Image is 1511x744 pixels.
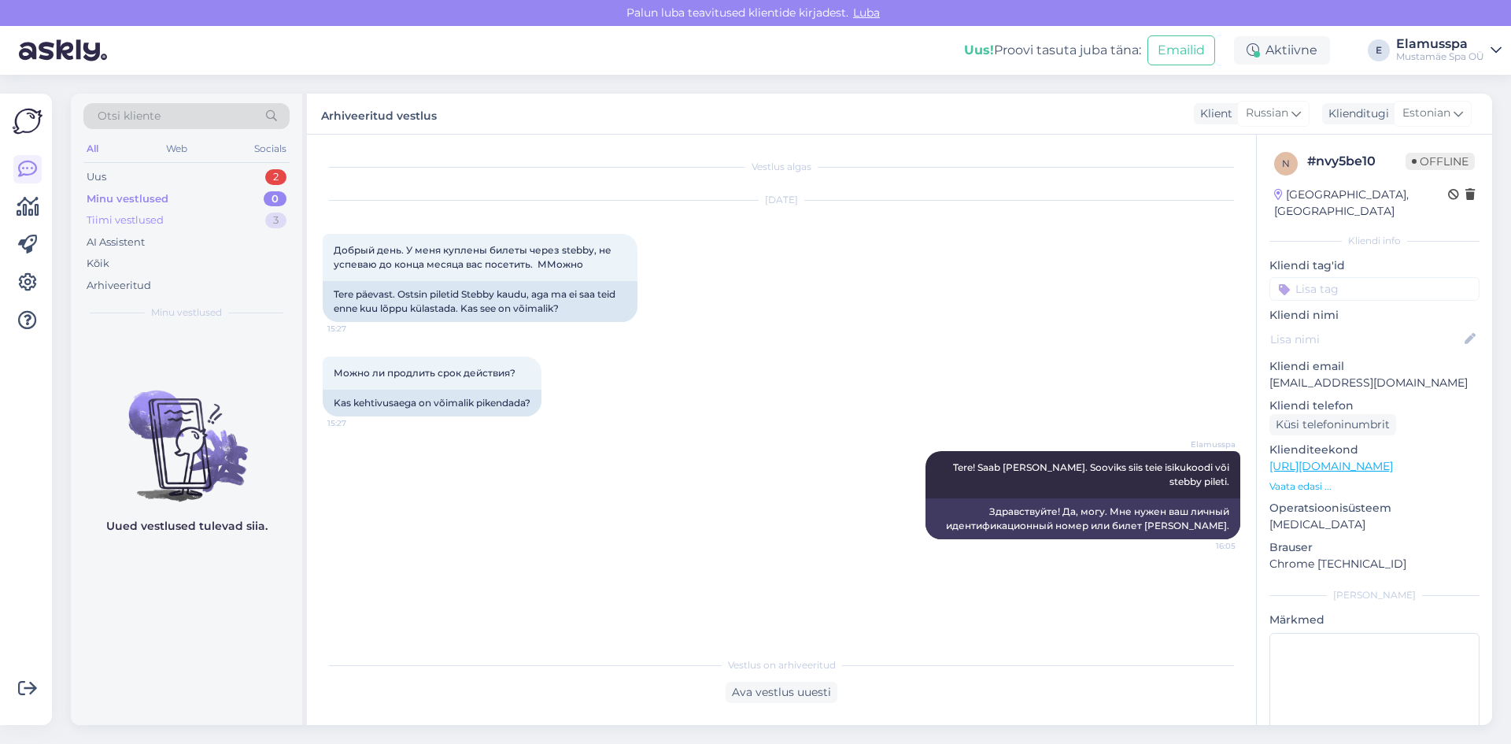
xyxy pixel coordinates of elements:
p: Brauser [1269,539,1480,556]
span: Estonian [1402,105,1450,122]
p: Klienditeekond [1269,442,1480,458]
span: Добрый день. У меня куплены билеты через stebby, не успеваю до конца месяца вас посетить. ММожно [334,244,614,270]
div: Здравствуйте! Да, могу. Мне нужен ваш личный идентификационный номер или билет [PERSON_NAME]. [925,498,1240,539]
span: Vestlus on arhiveeritud [728,658,836,672]
p: [EMAIL_ADDRESS][DOMAIN_NAME] [1269,375,1480,391]
div: [GEOGRAPHIC_DATA], [GEOGRAPHIC_DATA] [1274,187,1448,220]
span: Russian [1246,105,1288,122]
button: Emailid [1147,35,1215,65]
span: Можно ли продлить срок действия? [334,367,515,379]
div: Uus [87,169,106,185]
div: All [83,139,102,159]
p: [MEDICAL_DATA] [1269,516,1480,533]
span: 16:05 [1177,540,1236,552]
div: 3 [265,213,286,228]
div: 0 [264,191,286,207]
span: 15:27 [327,417,386,429]
p: Kliendi email [1269,358,1480,375]
div: Web [163,139,190,159]
input: Lisa tag [1269,277,1480,301]
span: Offline [1406,153,1475,170]
label: Arhiveeritud vestlus [321,103,437,124]
p: Uued vestlused tulevad siia. [106,518,268,535]
div: Vestlus algas [323,160,1240,174]
div: 2 [265,169,286,185]
div: Socials [251,139,290,159]
div: [DATE] [323,193,1240,207]
div: Klient [1194,105,1232,122]
p: Operatsioonisüsteem [1269,500,1480,516]
p: Chrome [TECHNICAL_ID] [1269,556,1480,572]
p: Vaata edasi ... [1269,479,1480,494]
span: Elamusspa [1177,439,1236,450]
div: Kõik [87,256,109,272]
div: Kas kehtivusaega on võimalik pikendada? [323,390,541,416]
a: ElamusspaMustamäe Spa OÜ [1396,38,1502,63]
span: 15:27 [327,323,386,335]
a: [URL][DOMAIN_NAME] [1269,459,1393,473]
p: Kliendi nimi [1269,307,1480,324]
span: n [1282,157,1290,169]
div: Klienditugi [1322,105,1389,122]
p: Kliendi telefon [1269,398,1480,414]
span: Otsi kliente [98,108,161,124]
div: Küsi telefoninumbrit [1269,414,1396,435]
img: Askly Logo [13,106,42,136]
input: Lisa nimi [1270,331,1461,348]
div: Minu vestlused [87,191,168,207]
div: Proovi tasuta juba täna: [964,41,1141,60]
span: Minu vestlused [151,305,222,320]
b: Uus! [964,43,994,57]
span: Luba [848,6,885,20]
div: # nvy5be10 [1307,152,1406,171]
p: Kliendi tag'id [1269,257,1480,274]
div: Aktiivne [1234,36,1330,65]
div: [PERSON_NAME] [1269,588,1480,602]
div: Tiimi vestlused [87,213,164,228]
div: Kliendi info [1269,234,1480,248]
div: Mustamäe Spa OÜ [1396,50,1484,63]
div: Ava vestlus uuesti [726,682,837,703]
div: AI Assistent [87,235,145,250]
div: Elamusspa [1396,38,1484,50]
img: No chats [71,362,302,504]
p: Märkmed [1269,612,1480,628]
span: Tere! Saab [PERSON_NAME]. Sooviks siis teie isikukoodi või stebby pileti. [953,461,1232,487]
div: E [1368,39,1390,61]
div: Arhiveeritud [87,278,151,294]
div: Tere päevast. Ostsin piletid Stebby kaudu, aga ma ei saa teid enne kuu lõppu külastada. Kas see o... [323,281,637,322]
